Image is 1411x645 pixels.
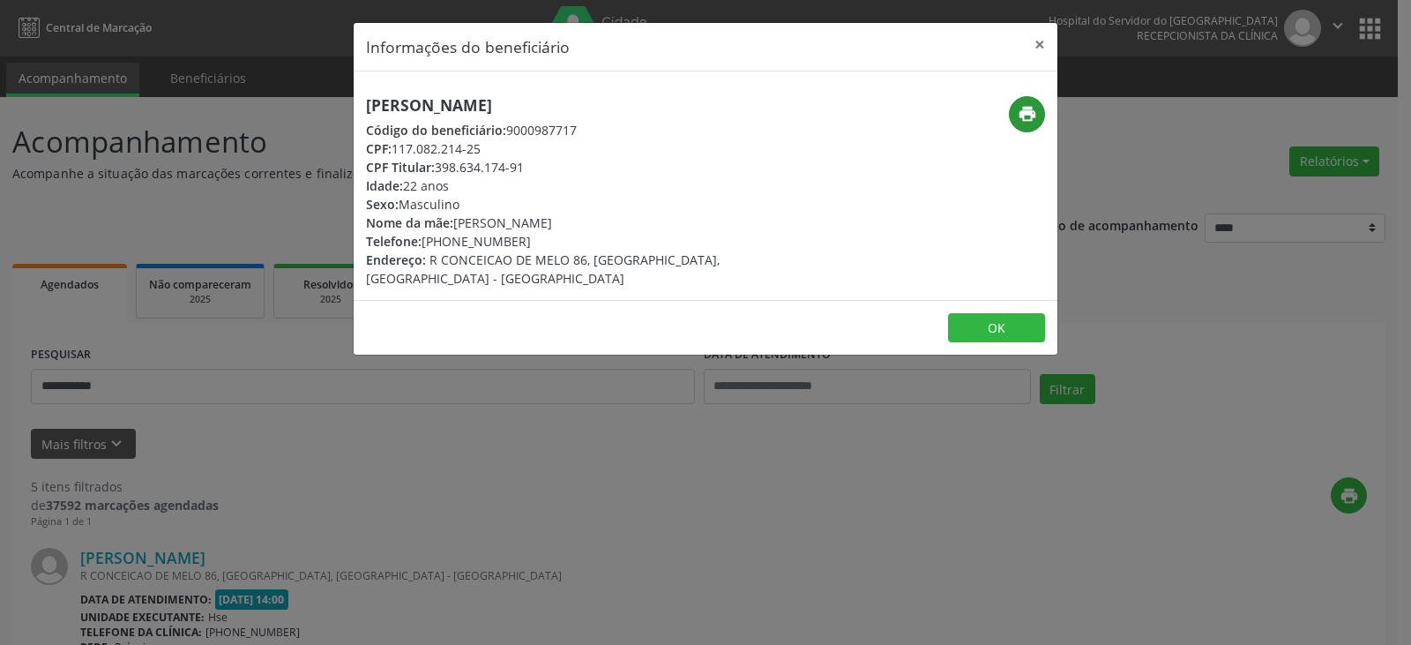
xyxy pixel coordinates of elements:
div: 22 anos [366,176,810,195]
button: print [1009,96,1045,132]
div: 117.082.214-25 [366,139,810,158]
span: Endereço: [366,251,426,268]
div: 9000987717 [366,121,810,139]
span: R CONCEICAO DE MELO 86, [GEOGRAPHIC_DATA], [GEOGRAPHIC_DATA] - [GEOGRAPHIC_DATA] [366,251,720,287]
div: Masculino [366,195,810,214]
span: CPF Titular: [366,159,435,176]
span: Código do beneficiário: [366,122,506,139]
button: OK [948,313,1045,343]
div: [PHONE_NUMBER] [366,232,810,251]
i: print [1018,104,1037,124]
button: Close [1022,23,1057,66]
span: Idade: [366,177,403,194]
span: Sexo: [366,196,399,213]
div: [PERSON_NAME] [366,214,810,232]
span: Telefone: [366,233,422,250]
span: CPF: [366,140,392,157]
h5: [PERSON_NAME] [366,96,810,115]
h5: Informações do beneficiário [366,35,570,58]
span: Nome da mãe: [366,214,453,231]
div: 398.634.174-91 [366,158,810,176]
